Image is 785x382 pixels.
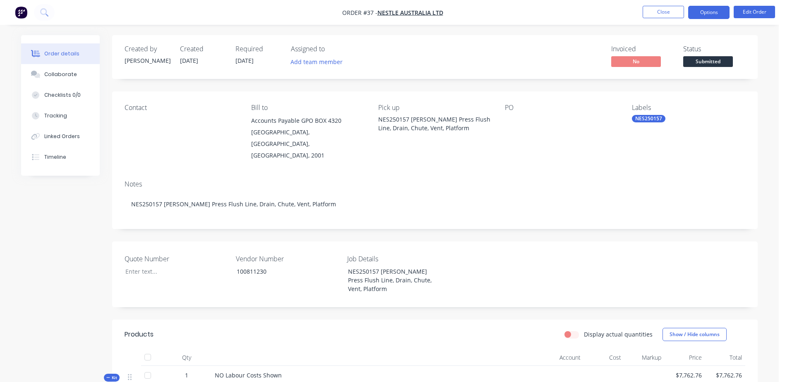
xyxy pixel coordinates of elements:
span: [DATE] [235,57,254,64]
div: NES250157 [PERSON_NAME] Press Flush Line, Drain, Chute, Vent, Platform [341,265,445,295]
button: Collaborate [21,64,100,85]
div: Bill to [251,104,365,112]
div: Contact [125,104,238,112]
span: No [611,56,661,67]
div: NES250157 [632,115,665,122]
span: 1 [185,371,188,380]
div: Price [665,349,705,366]
div: Collaborate [44,71,77,78]
span: $7,762.76 [668,371,702,380]
div: Created [180,45,226,53]
button: Show / Hide columns [663,328,727,341]
div: Labels [632,104,745,112]
span: $7,762.76 [708,371,742,380]
button: Order details [21,43,100,64]
div: PO [505,104,618,112]
div: [GEOGRAPHIC_DATA], [GEOGRAPHIC_DATA], [GEOGRAPHIC_DATA], 2001 [251,127,365,161]
button: Edit Order [734,6,775,18]
a: Nestle Australia Ltd [377,9,443,17]
div: Notes [125,180,745,188]
div: Order details [44,50,79,57]
button: Timeline [21,147,100,167]
div: Products [125,329,154,339]
img: Factory [15,6,27,19]
div: Markup [624,349,665,366]
div: Created by [125,45,170,53]
label: Quote Number [125,254,228,264]
label: Job Details [347,254,451,264]
div: Kit [104,374,120,382]
label: Display actual quantities [584,330,653,339]
label: Vendor Number [236,254,339,264]
span: [DATE] [180,57,198,64]
button: Add team member [291,56,347,67]
div: Timeline [44,153,66,161]
div: Invoiced [611,45,673,53]
span: Kit [106,375,117,381]
div: Status [683,45,745,53]
div: Accounts Payable GPO BOX 4320 [251,115,365,127]
div: Pick up [378,104,492,112]
button: Add team member [286,56,347,67]
div: Qty [162,349,211,366]
button: Checklists 0/0 [21,85,100,105]
div: NES250157 [PERSON_NAME] Press Flush Line, Drain, Chute, Vent, Platform [125,191,745,217]
div: Cost [584,349,624,366]
div: Account [501,349,584,366]
button: Options [688,6,730,19]
div: NES250157 [PERSON_NAME] Press Flush Line, Drain, Chute, Vent, Platform [378,115,492,132]
div: Accounts Payable GPO BOX 4320[GEOGRAPHIC_DATA], [GEOGRAPHIC_DATA], [GEOGRAPHIC_DATA], 2001 [251,115,365,161]
button: Close [643,6,684,18]
span: NO Labour Costs Shown [215,371,282,379]
div: Assigned to [291,45,374,53]
button: Submitted [683,56,733,69]
div: Required [235,45,281,53]
div: Checklists 0/0 [44,91,81,99]
div: Total [705,349,746,366]
span: Submitted [683,56,733,67]
span: Order #37 - [342,9,377,17]
div: Tracking [44,112,67,119]
div: Linked Orders [44,133,80,140]
button: Linked Orders [21,126,100,147]
button: Tracking [21,105,100,126]
div: 100811230 [230,265,334,277]
div: [PERSON_NAME] [125,56,170,65]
